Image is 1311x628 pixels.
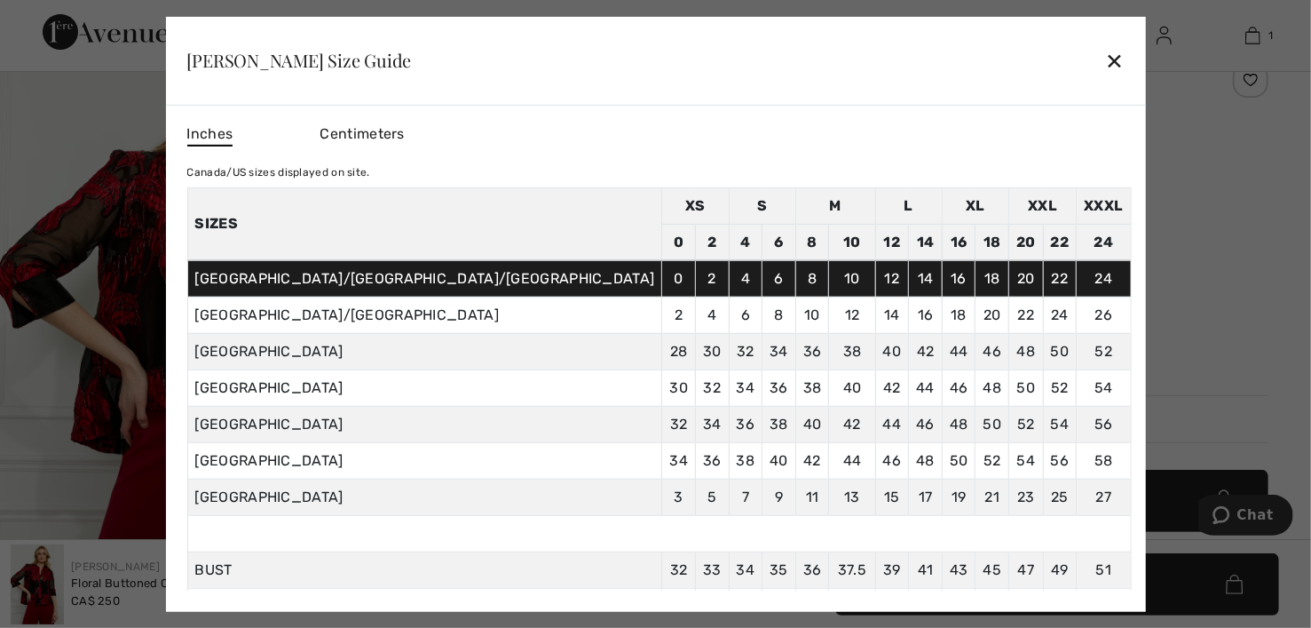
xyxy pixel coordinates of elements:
[729,479,762,515] td: 7
[662,333,696,370] td: 28
[187,260,662,297] td: [GEOGRAPHIC_DATA]/[GEOGRAPHIC_DATA]/[GEOGRAPHIC_DATA]
[975,406,1009,442] td: 50
[729,187,795,224] td: S
[875,406,909,442] td: 44
[662,370,696,406] td: 30
[729,333,762,370] td: 32
[1009,442,1044,479] td: 54
[829,297,875,333] td: 12
[696,370,730,406] td: 32
[670,560,688,577] span: 32
[1043,479,1077,515] td: 25
[770,560,788,577] span: 35
[975,224,1009,260] td: 18
[696,479,730,515] td: 5
[918,560,934,577] span: 41
[942,260,975,297] td: 16
[909,406,943,442] td: 46
[975,297,1009,333] td: 20
[1043,370,1077,406] td: 52
[762,297,796,333] td: 8
[187,552,662,588] td: BUST
[762,260,796,297] td: 6
[1096,560,1112,577] span: 51
[187,406,662,442] td: [GEOGRAPHIC_DATA]
[829,442,875,479] td: 44
[838,560,866,577] span: 37.5
[662,442,696,479] td: 34
[662,479,696,515] td: 3
[187,333,662,370] td: [GEOGRAPHIC_DATA]
[1009,187,1077,224] td: XXL
[762,479,796,515] td: 9
[942,224,975,260] td: 16
[1043,224,1077,260] td: 22
[909,370,943,406] td: 44
[803,560,822,577] span: 36
[187,479,662,515] td: [GEOGRAPHIC_DATA]
[1009,297,1044,333] td: 22
[1077,260,1131,297] td: 24
[795,406,829,442] td: 40
[829,260,875,297] td: 10
[875,187,942,224] td: L
[795,224,829,260] td: 8
[795,333,829,370] td: 36
[762,370,796,406] td: 36
[696,224,730,260] td: 2
[729,297,762,333] td: 6
[795,442,829,479] td: 42
[875,479,909,515] td: 15
[729,442,762,479] td: 38
[942,406,975,442] td: 48
[1077,297,1131,333] td: 26
[950,560,968,577] span: 43
[875,260,909,297] td: 12
[1077,479,1131,515] td: 27
[1009,333,1044,370] td: 48
[875,224,909,260] td: 12
[942,187,1008,224] td: XL
[1009,406,1044,442] td: 52
[696,260,730,297] td: 2
[762,333,796,370] td: 34
[875,297,909,333] td: 14
[942,442,975,479] td: 50
[186,123,233,146] span: Inches
[662,297,696,333] td: 2
[1043,297,1077,333] td: 24
[942,333,975,370] td: 44
[975,333,1009,370] td: 46
[1043,442,1077,479] td: 56
[662,406,696,442] td: 32
[729,260,762,297] td: 4
[795,297,829,333] td: 10
[762,224,796,260] td: 6
[187,370,662,406] td: [GEOGRAPHIC_DATA]
[909,224,943,260] td: 14
[696,297,730,333] td: 4
[662,224,696,260] td: 0
[1009,260,1044,297] td: 20
[795,479,829,515] td: 11
[186,52,411,69] div: [PERSON_NAME] Size Guide
[187,297,662,333] td: [GEOGRAPHIC_DATA]/[GEOGRAPHIC_DATA]
[1009,370,1044,406] td: 50
[942,370,975,406] td: 46
[909,479,943,515] td: 17
[942,297,975,333] td: 18
[1077,406,1131,442] td: 56
[942,479,975,515] td: 19
[975,442,1009,479] td: 52
[737,560,755,577] span: 34
[1051,560,1069,577] span: 49
[662,187,729,224] td: XS
[909,333,943,370] td: 42
[762,406,796,442] td: 38
[1077,333,1131,370] td: 52
[187,187,662,260] th: Sizes
[795,370,829,406] td: 38
[883,560,901,577] span: 39
[729,224,762,260] td: 4
[39,12,75,28] span: Chat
